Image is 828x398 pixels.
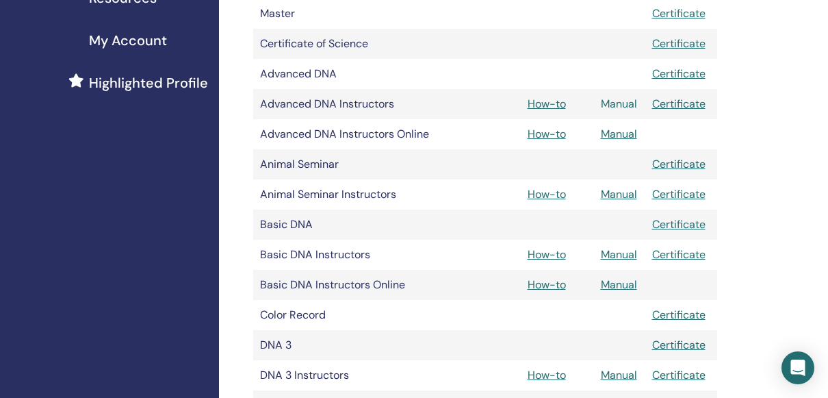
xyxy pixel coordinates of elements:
[253,59,446,89] td: Advanced DNA
[652,36,706,51] a: Certificate
[652,157,706,171] a: Certificate
[652,187,706,201] a: Certificate
[652,308,706,322] a: Certificate
[89,30,167,51] span: My Account
[528,277,566,292] a: How-to
[601,187,637,201] a: Manual
[601,277,637,292] a: Manual
[528,368,566,382] a: How-to
[652,338,706,352] a: Certificate
[652,66,706,81] a: Certificate
[652,6,706,21] a: Certificate
[253,119,446,149] td: Advanced DNA Instructors Online
[253,89,446,119] td: Advanced DNA Instructors
[652,368,706,382] a: Certificate
[253,330,446,360] td: DNA 3
[528,247,566,262] a: How-to
[253,240,446,270] td: Basic DNA Instructors
[253,179,446,210] td: Animal Seminar Instructors
[601,247,637,262] a: Manual
[528,97,566,111] a: How-to
[528,127,566,141] a: How-to
[652,247,706,262] a: Certificate
[253,29,446,59] td: Certificate of Science
[652,217,706,232] a: Certificate
[253,270,446,300] td: Basic DNA Instructors Online
[781,351,814,384] div: Open Intercom Messenger
[601,97,637,111] a: Manual
[601,368,637,382] a: Manual
[528,187,566,201] a: How-to
[601,127,637,141] a: Manual
[253,149,446,179] td: Animal Seminar
[253,210,446,240] td: Basic DNA
[652,97,706,111] a: Certificate
[253,360,446,390] td: DNA 3 Instructors
[253,300,446,330] td: Color Record
[89,73,208,93] span: Highlighted Profile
